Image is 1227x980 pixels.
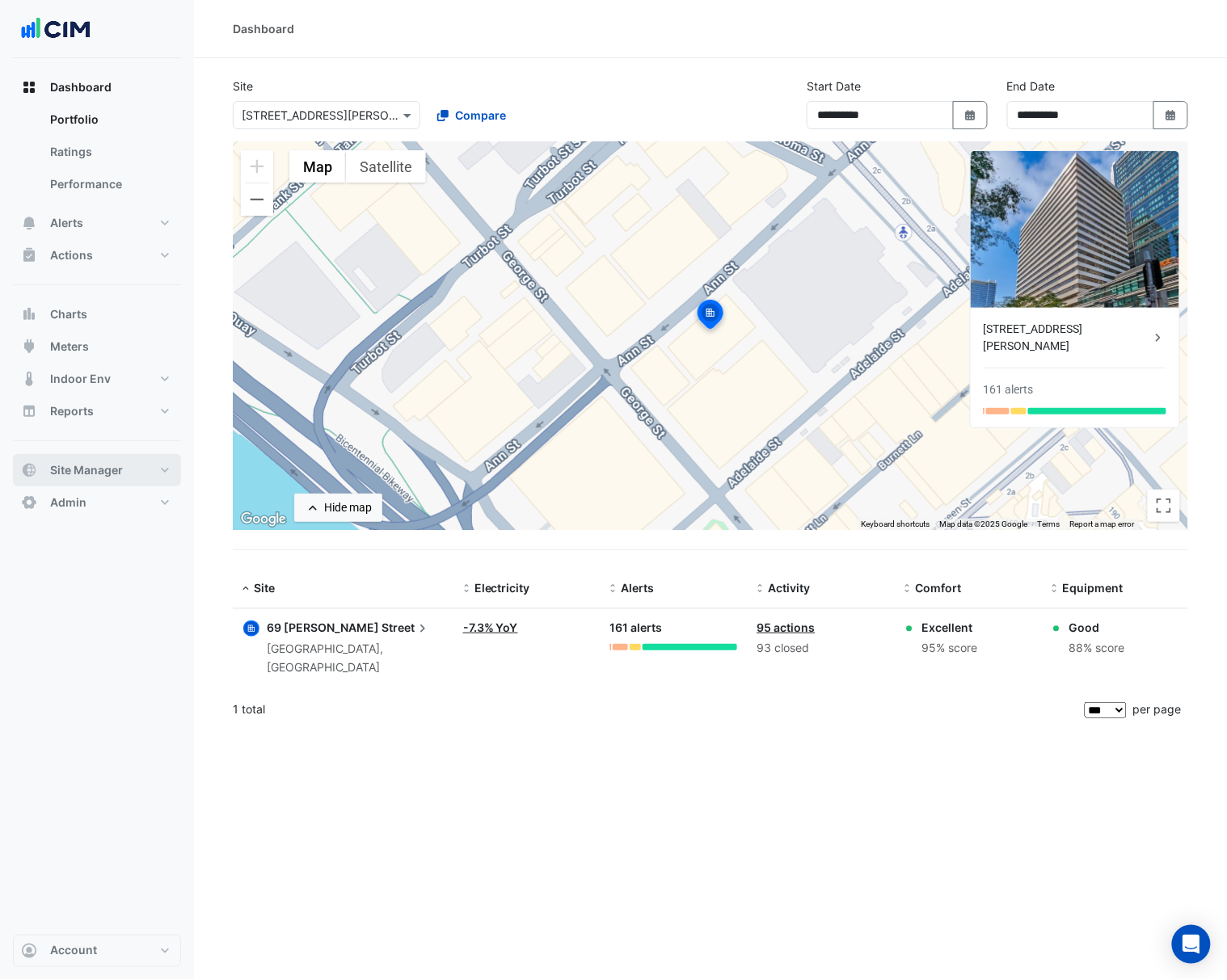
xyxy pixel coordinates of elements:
[21,215,37,231] app-icon: Alerts
[921,639,977,658] div: 95% score
[1148,490,1180,522] button: Toggle fullscreen view
[21,339,37,355] app-icon: Meters
[963,108,978,122] fa-icon: Select Date
[1062,581,1123,595] span: Equipment
[807,78,861,95] label: Start Date
[1172,925,1211,964] div: Open Intercom Messenger
[50,943,97,959] span: Account
[984,321,1150,355] div: [STREET_ADDRESS][PERSON_NAME]
[37,168,181,200] a: Performance
[1133,702,1182,716] span: per page
[463,620,518,634] a: -7.3% YoY
[984,381,1034,398] div: 161 alerts
[50,215,83,231] span: Alerts
[757,639,884,658] div: 93 closed
[241,150,273,183] button: Zoom in
[50,462,123,478] span: Site Manager
[971,151,1179,308] img: 69 Ann Street
[382,619,431,637] span: Street
[1069,639,1124,658] div: 88% score
[237,509,290,530] img: Google
[13,71,181,103] button: Dashboard
[921,619,977,636] div: Excellent
[610,619,738,637] div: 161 alerts
[474,581,530,595] span: Electricity
[346,150,426,183] button: Show satellite imagery
[13,486,181,519] button: Admin
[50,494,86,511] span: Admin
[50,403,94,419] span: Reports
[50,339,89,355] span: Meters
[427,101,517,129] button: Compare
[21,462,37,478] app-icon: Site Manager
[1038,519,1060,528] a: Terms (opens in new tab)
[693,297,728,336] img: site-pin-selected.svg
[1070,519,1135,528] a: Report a map error
[13,454,181,486] button: Site Manager
[1164,108,1179,122] fa-icon: Select Date
[13,935,181,967] button: Account
[324,499,372,516] div: Hide map
[289,150,346,183] button: Show street map
[21,247,37,263] app-icon: Actions
[237,509,290,530] a: Open this area in Google Maps (opens a new window)
[757,620,815,634] a: 95 actions
[50,247,93,263] span: Actions
[13,298,181,330] button: Charts
[768,581,810,595] span: Activity
[21,79,37,95] app-icon: Dashboard
[50,306,87,322] span: Charts
[50,371,111,387] span: Indoor Env
[13,207,181,239] button: Alerts
[1007,78,1056,95] label: End Date
[19,13,92,45] img: Company Logo
[233,78,253,95] label: Site
[622,581,655,595] span: Alerts
[267,640,444,677] div: [GEOGRAPHIC_DATA], [GEOGRAPHIC_DATA]
[13,239,181,271] button: Actions
[940,519,1028,528] span: Map data ©2025 Google
[241,183,273,216] button: Zoom out
[37,136,181,168] a: Ratings
[13,395,181,427] button: Reports
[37,103,181,136] a: Portfolio
[21,403,37,419] app-icon: Reports
[13,103,181,207] div: Dashboard
[455,107,506,124] span: Compare
[21,371,37,387] app-icon: Indoor Env
[50,79,112,95] span: Dashboard
[267,620,379,634] span: 69 [PERSON_NAME]
[21,494,37,511] app-icon: Admin
[13,363,181,395] button: Indoor Env
[21,306,37,322] app-icon: Charts
[233,689,1082,730] div: 1 total
[915,581,961,595] span: Comfort
[13,330,181,363] button: Meters
[1069,619,1124,636] div: Good
[254,581,275,595] span: Site
[294,494,382,522] button: Hide map
[233,20,294,37] div: Dashboard
[861,519,930,530] button: Keyboard shortcuts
